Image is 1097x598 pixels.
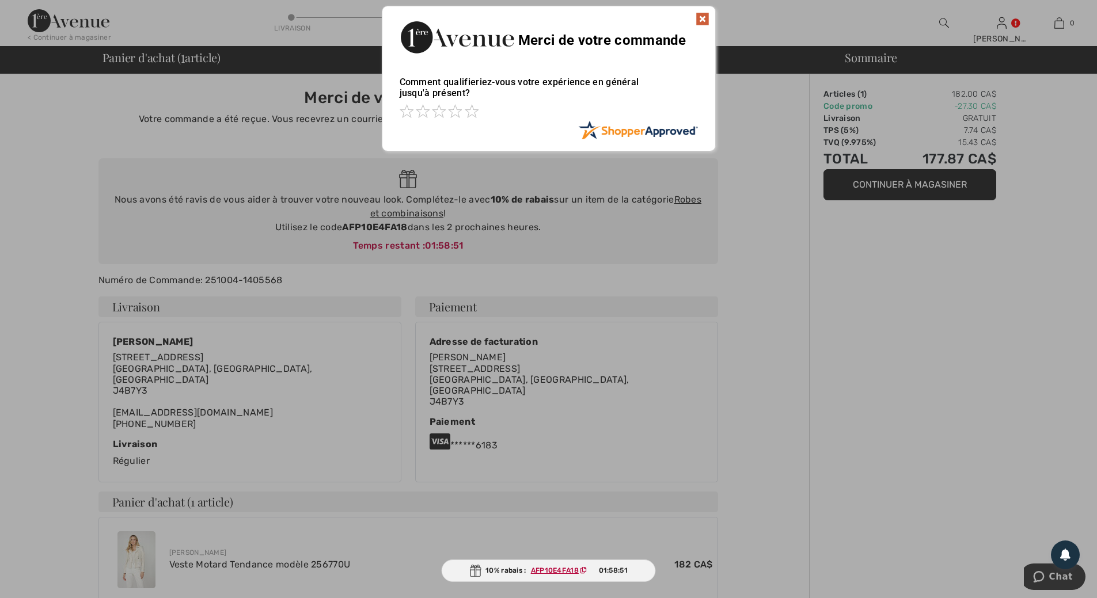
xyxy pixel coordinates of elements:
[25,8,49,18] span: Chat
[469,565,481,577] img: Gift.svg
[599,565,628,576] span: 01:58:51
[531,566,579,574] ins: AFP10E4FA18
[441,559,656,582] div: 10% rabais :
[696,12,709,26] img: x
[400,65,698,120] div: Comment qualifieriez-vous votre expérience en général jusqu'à présent?
[518,32,686,48] span: Merci de votre commande
[400,18,515,56] img: Merci de votre commande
